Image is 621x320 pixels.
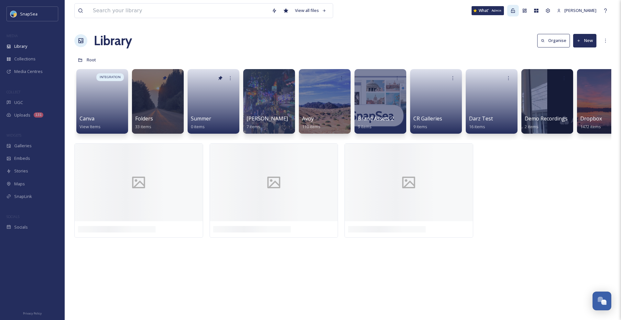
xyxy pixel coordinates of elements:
a: Avoy110 items [302,116,321,129]
span: CR Galleries [413,115,442,122]
a: What's New [472,6,504,15]
a: Demo Recordings2 items [525,116,568,129]
span: Uploads [14,112,30,118]
a: Brand Assets 29 items [358,116,394,129]
img: snapsea-logo.png [10,11,17,17]
a: View all files [292,4,330,17]
a: INTEGRATIONCanvaView Items [74,66,130,134]
span: 16 items [469,124,485,129]
a: Admin [507,5,519,16]
span: Library [14,43,27,49]
div: 131 [34,112,43,118]
span: Folders [135,115,153,122]
span: COLLECT [6,89,20,94]
span: View Items [80,124,101,129]
span: SnapLink [14,193,32,200]
span: 33 items [135,124,151,129]
button: Open Chat [593,292,611,310]
span: MEDIA [6,33,18,38]
input: Search your library [90,4,268,18]
span: Socials [14,224,28,230]
a: Folders33 items [135,116,153,129]
span: Privacy Policy [23,311,42,315]
span: Avoy [302,115,314,122]
span: 9 items [413,124,427,129]
a: Library [94,31,132,50]
span: 7 items [246,124,260,129]
span: Brand Assets 2 [358,115,394,122]
span: Collections [14,56,36,62]
span: Dropbox [580,115,602,122]
span: [PERSON_NAME] [564,7,596,13]
span: 0 items [191,124,205,129]
span: Canva [80,115,94,122]
a: Privacy Policy [23,309,42,317]
div: Admin [489,7,504,14]
span: WIDGETS [6,133,21,138]
span: Summer [191,115,211,122]
a: [PERSON_NAME] [554,4,600,17]
span: 9 items [358,124,372,129]
a: Organise [537,34,573,47]
span: Galleries [14,143,32,149]
span: 1472 items [580,124,601,129]
a: CR Galleries9 items [413,116,442,129]
button: New [573,34,596,47]
span: Maps [14,181,25,187]
span: SOCIALS [6,214,19,219]
a: [PERSON_NAME]7 items [246,116,288,129]
span: Darz Test [469,115,493,122]
span: Media Centres [14,68,43,75]
span: Demo Recordings [525,115,568,122]
span: Root [87,57,96,63]
a: Summer0 items [191,116,211,129]
span: SnapSea [20,11,38,17]
a: Root [87,56,96,64]
span: 2 items [525,124,539,129]
span: UGC [14,99,23,106]
span: [PERSON_NAME] [246,115,288,122]
span: Embeds [14,155,30,161]
span: INTEGRATION [100,75,121,79]
button: Organise [537,34,570,47]
a: Dropbox1472 items [580,116,602,129]
a: Darz Test16 items [469,116,493,129]
span: Stories [14,168,28,174]
span: 110 items [302,124,321,129]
